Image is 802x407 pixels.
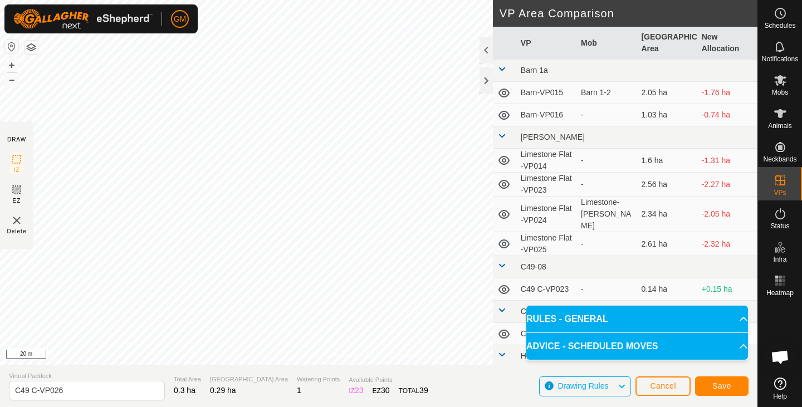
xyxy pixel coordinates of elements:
[25,41,38,54] button: Map Layers
[576,27,637,60] th: Mob
[774,189,786,196] span: VPs
[210,386,236,395] span: 0.29 ha
[766,290,794,296] span: Heatmap
[581,109,632,121] div: -
[174,13,187,25] span: GM
[5,73,18,86] button: –
[521,351,549,360] span: Huntly 1
[697,232,757,256] td: -2.32 ha
[637,278,697,301] td: 0.14 ha
[521,133,585,141] span: [PERSON_NAME]
[764,22,795,29] span: Schedules
[13,197,21,205] span: EZ
[516,149,576,173] td: Limestone Flat -VP014
[526,306,748,332] p-accordion-header: RULES - GENERAL
[5,58,18,72] button: +
[500,7,757,20] h2: VP Area Comparison
[419,386,428,395] span: 39
[768,122,792,129] span: Animals
[762,56,798,62] span: Notifications
[770,223,789,229] span: Status
[758,373,802,404] a: Help
[521,66,548,75] span: Barn 1a
[516,173,576,197] td: Limestone Flat -VP023
[5,40,18,53] button: Reset Map
[174,386,195,395] span: 0.3 ha
[210,375,288,384] span: [GEOGRAPHIC_DATA] Area
[297,375,340,384] span: Watering Points
[695,376,749,396] button: Save
[637,27,697,60] th: [GEOGRAPHIC_DATA] Area
[349,375,428,385] span: Available Points
[635,376,691,396] button: Cancel
[637,232,697,256] td: 2.61 ha
[516,232,576,256] td: Limestone Flat -VP025
[697,82,757,104] td: -1.76 ha
[373,385,390,396] div: EZ
[697,173,757,197] td: -2.27 ha
[516,197,576,232] td: Limestone Flat -VP024
[581,179,632,190] div: -
[390,350,423,360] a: Contact Us
[764,340,797,374] div: Open chat
[773,393,787,400] span: Help
[581,155,632,166] div: -
[526,333,748,360] p-accordion-header: ADVICE - SCHEDULED MOVES
[521,307,546,316] span: C49-09
[13,9,153,29] img: Gallagher Logo
[637,104,697,126] td: 1.03 ha
[14,166,20,174] span: IZ
[650,381,676,390] span: Cancel
[174,375,201,384] span: Total Area
[763,156,796,163] span: Neckbands
[516,27,576,60] th: VP
[637,197,697,232] td: 2.34 ha
[697,27,757,60] th: New Allocation
[558,381,608,390] span: Drawing Rules
[581,283,632,295] div: -
[697,104,757,126] td: -0.74 ha
[772,89,788,96] span: Mobs
[9,371,165,381] span: Virtual Paddock
[526,312,608,326] span: RULES - GENERAL
[516,323,576,345] td: C49 C-VP024
[697,278,757,301] td: +0.15 ha
[516,82,576,104] td: Barn-VP015
[297,386,301,395] span: 1
[335,350,376,360] a: Privacy Policy
[381,386,390,395] span: 30
[10,214,23,227] img: VP
[349,385,363,396] div: IZ
[516,104,576,126] td: Barn-VP016
[637,149,697,173] td: 1.6 ha
[581,238,632,250] div: -
[7,227,27,236] span: Delete
[581,87,632,99] div: Barn 1-2
[516,278,576,301] td: C49 C-VP023
[637,82,697,104] td: 2.05 ha
[697,197,757,232] td: -2.05 ha
[521,262,546,271] span: C49-08
[712,381,731,390] span: Save
[637,173,697,197] td: 2.56 ha
[697,149,757,173] td: -1.31 ha
[581,197,632,232] div: Limestone-[PERSON_NAME]
[399,385,428,396] div: TOTAL
[355,386,364,395] span: 23
[773,256,786,263] span: Infra
[7,135,26,144] div: DRAW
[526,340,658,353] span: ADVICE - SCHEDULED MOVES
